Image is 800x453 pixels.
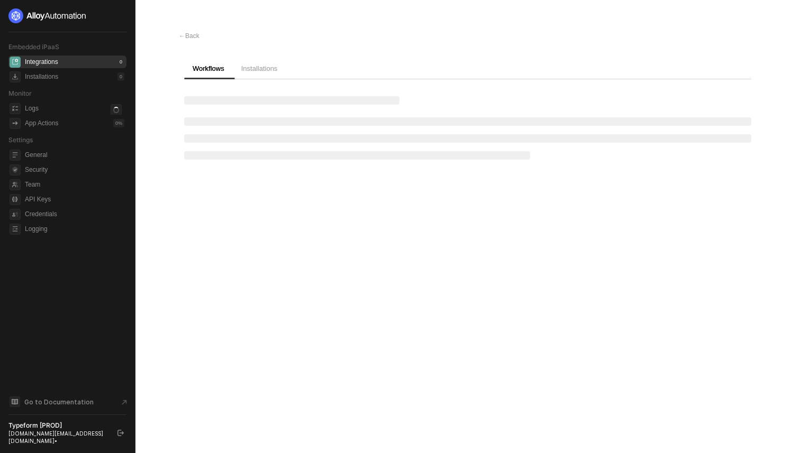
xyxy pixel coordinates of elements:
div: Back [179,32,199,41]
span: API Keys [25,193,124,206]
span: Embedded iPaaS [8,43,59,51]
a: logo [8,8,126,23]
span: api-key [10,194,21,205]
span: logout [117,430,124,436]
div: 0 [117,72,124,81]
span: General [25,149,124,161]
span: integrations [10,57,21,68]
img: logo [8,8,87,23]
span: Settings [8,136,33,144]
span: logging [10,224,21,235]
span: icon-logs [10,103,21,114]
span: installations [10,71,21,82]
span: icon-app-actions [10,118,21,129]
div: App Actions [25,119,58,128]
span: Team [25,178,124,191]
span: Security [25,163,124,176]
div: 0 [117,58,124,66]
span: credentials [10,209,21,220]
div: Logs [25,104,39,113]
span: ← [179,32,185,40]
span: general [10,150,21,161]
span: Installations [241,64,278,72]
a: Knowledge Base [8,395,127,408]
span: Monitor [8,89,32,97]
div: [DOMAIN_NAME][EMAIL_ADDRESS][DOMAIN_NAME] • [8,430,108,445]
span: team [10,179,21,190]
div: Installations [25,72,58,81]
div: Typeform [PROD] [8,421,108,430]
div: 0 % [113,119,124,127]
span: Credentials [25,208,124,220]
span: Workflows [193,64,224,72]
span: document-arrow [119,397,130,408]
span: Go to Documentation [24,397,94,406]
span: security [10,164,21,175]
div: Integrations [25,58,58,67]
span: Logging [25,223,124,235]
span: documentation [10,396,20,407]
span: icon-loader [111,104,122,115]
